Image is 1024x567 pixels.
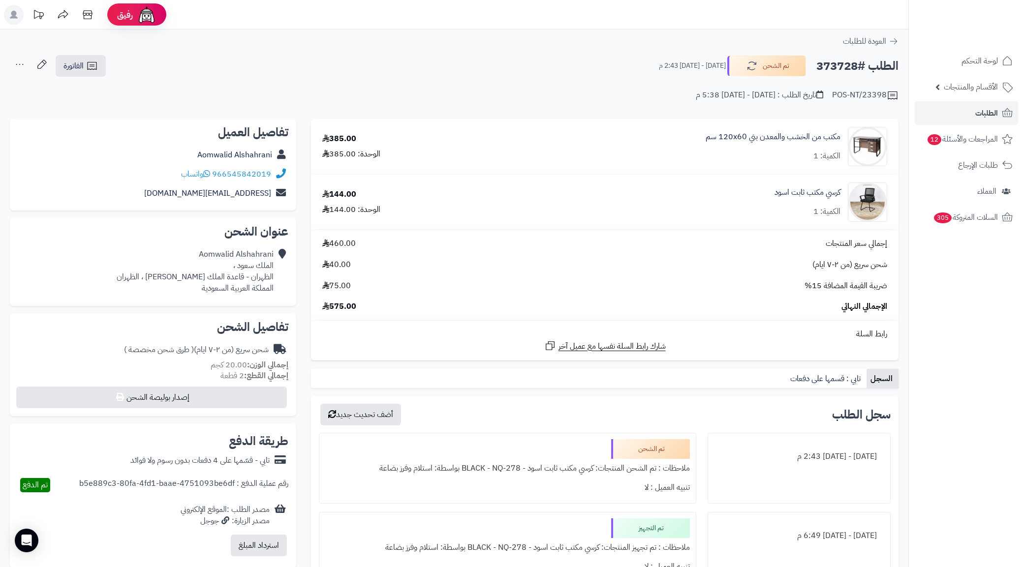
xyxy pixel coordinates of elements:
[714,526,884,545] div: [DATE] - [DATE] 6:49 م
[325,459,690,478] div: ملاحظات : تم الشحن المنتجات: كرسي مكتب ثابت اسود - BLACK - NQ-278 بواسطة: استلام وفرز بضاعة
[247,359,288,371] strong: إجمالي الوزن:
[231,535,287,556] button: استرداد المبلغ
[962,54,998,68] span: لوحة التحكم
[63,60,84,72] span: الفاتورة
[848,127,887,166] img: 1716215394-110111010095-90x90.jpg
[813,206,840,217] div: الكمية: 1
[915,127,1018,151] a: المراجعات والأسئلة12
[832,409,891,420] h3: سجل الطلب
[915,206,1018,229] a: السلات المتروكة305
[130,455,270,466] div: تابي - قسّمها على 4 دفعات بدون رسوم ولا فوائد
[322,133,356,145] div: 385.00
[117,9,133,21] span: رفيق
[124,344,269,356] div: شحن سريع (من ٢-٧ ايام)
[696,90,823,101] div: تاريخ الطلب : [DATE] - [DATE] 5:38 م
[812,259,887,270] span: شحن سريع (من ٢-٧ ايام)
[832,90,899,101] div: POS-NT/23398
[611,518,690,538] div: تم التجهيز
[137,5,156,25] img: ai-face.png
[124,344,194,356] span: ( طرق شحن مخصصة )
[322,259,351,270] span: 40.00
[816,56,899,76] h2: الطلب #373728
[322,149,380,160] div: الوحدة: 385.00
[16,387,287,408] button: إصدار بوليصة الشحن
[322,301,356,312] span: 575.00
[848,182,887,222] img: 1746973940-2-90x90.jpg
[843,35,899,47] a: العودة للطلبات
[957,28,1015,48] img: logo-2.png
[229,435,288,447] h2: طريقة الدفع
[322,204,380,215] div: الوحدة: 144.00
[841,301,887,312] span: الإجمالي النهائي
[320,404,401,425] button: أضف تحديث جديد
[915,179,1018,203] a: العملاء
[18,226,288,238] h2: عنوان الشحن
[18,126,288,138] h2: تفاصيل العميل
[559,341,666,352] span: شارك رابط السلة نفسها مع عميل آخر
[56,55,106,77] a: الفاتورة
[144,187,271,199] a: [EMAIL_ADDRESS][DOMAIN_NAME]
[15,529,38,552] div: Open Intercom Messenger
[181,515,270,527] div: مصدر الزيارة: جوجل
[659,61,726,71] small: [DATE] - [DATE] 2:43 م
[915,153,1018,177] a: طلبات الإرجاع
[244,370,288,382] strong: إجمالي القطع:
[706,131,840,143] a: مكتب من الخشب والمعدن بني 120x60 سم
[958,158,998,172] span: طلبات الإرجاع
[867,369,899,388] a: السجل
[544,340,666,352] a: شارك رابط السلة نفسها مع عميل آخر
[805,280,887,292] span: ضريبة القيمة المضافة 15%
[915,101,1018,125] a: الطلبات
[325,478,690,497] div: تنبيه العميل : لا
[826,238,887,249] span: إجمالي سعر المنتجات
[977,184,996,198] span: العملاء
[714,447,884,466] div: [DATE] - [DATE] 2:43 م
[813,150,840,162] div: الكمية: 1
[934,212,952,223] span: 305
[197,149,272,161] a: Aomwalid Alshahrani
[325,538,690,557] div: ملاحظات : تم تجهيز المنتجات: كرسي مكتب ثابت اسود - BLACK - NQ-278 بواسطة: استلام وفرز بضاعة
[79,478,288,492] div: رقم عملية الدفع : b5e889c3-80fa-4fd1-baae-4751093be6df
[315,328,895,340] div: رابط السلة
[220,370,288,382] small: 2 قطعة
[727,56,806,76] button: تم الشحن
[611,439,690,459] div: تم الشحن
[933,210,998,224] span: السلات المتروكة
[117,249,274,294] div: Aomwalid Alshahrani الملك سعود ، الظهران - قاعدة الملك [PERSON_NAME] ، الظهران المملكة العربية ال...
[975,106,998,120] span: الطلبات
[23,479,48,491] span: تم الدفع
[915,49,1018,73] a: لوحة التحكم
[212,168,271,180] a: 966545842019
[843,35,886,47] span: العودة للطلبات
[211,359,288,371] small: 20.00 كجم
[181,504,270,527] div: مصدر الطلب :الموقع الإلكتروني
[928,134,941,145] span: 12
[775,187,840,198] a: كرسي مكتب ثابت اسود
[18,321,288,333] h2: تفاصيل الشحن
[927,132,998,146] span: المراجعات والأسئلة
[786,369,867,388] a: تابي : قسمها على دفعات
[26,5,51,27] a: تحديثات المنصة
[322,189,356,200] div: 144.00
[322,280,351,292] span: 75.00
[322,238,356,249] span: 460.00
[181,168,210,180] a: واتساب
[944,80,998,94] span: الأقسام والمنتجات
